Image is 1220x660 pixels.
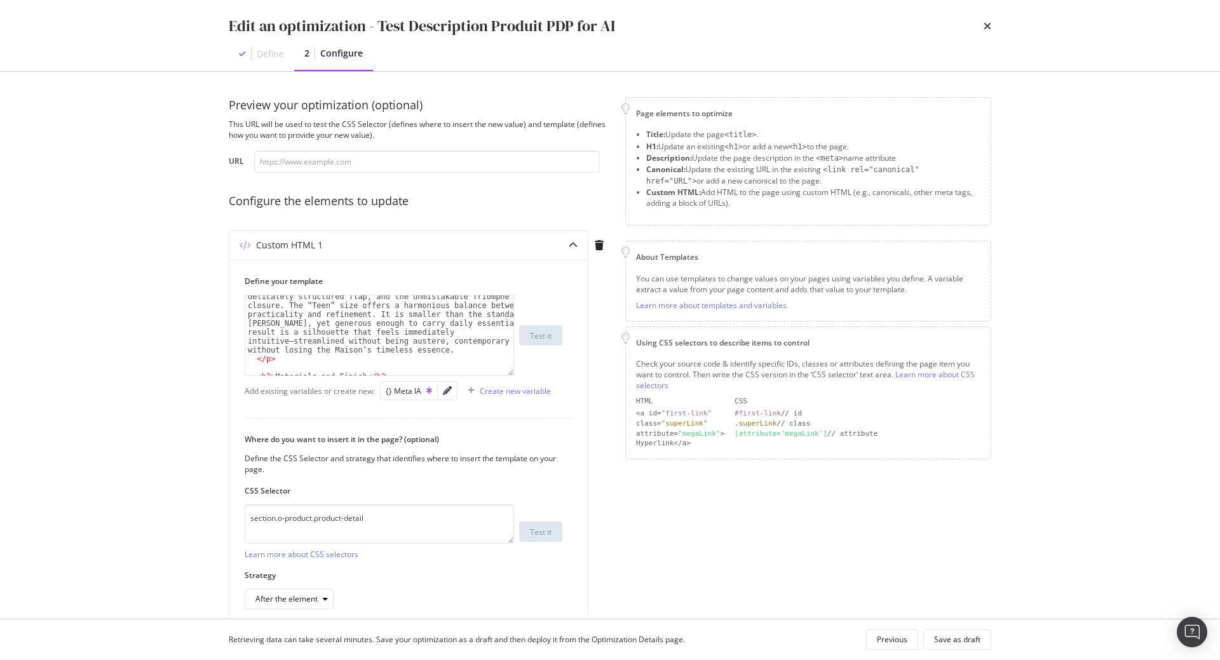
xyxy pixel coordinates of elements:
[646,129,980,140] li: Update the page .
[646,152,692,163] strong: Description:
[320,47,363,60] div: Configure
[229,97,610,114] div: Preview your optimization (optional)
[934,634,980,645] div: Save as draft
[229,15,615,37] div: Edit an optimization - Test Description Produit PDP for AI
[256,239,323,252] div: Custom HTML 1
[646,164,686,175] strong: Canonical:
[257,48,284,60] div: Define
[646,141,658,152] strong: H1:
[229,119,610,140] div: This URL will be used to test the CSS Selector (defines where to insert the new value) and templa...
[866,630,918,650] button: Previous
[255,595,318,603] div: After the element
[245,386,375,396] div: Add existing variables or create new:
[646,187,980,208] li: Add HTML to the page using custom HTML (e.g., canonicals, other meta tags, adding a block of URLs).
[923,630,991,650] button: Save as draft
[229,193,610,210] div: Configure the elements to update
[984,15,991,37] div: times
[789,142,807,151] span: <h1>
[636,300,787,311] a: Learn more about templates and variables
[245,276,562,286] label: Define your template
[519,522,562,542] button: Test it
[229,156,244,170] label: URL
[530,527,552,537] div: Test it
[530,330,552,341] div: Test it
[735,429,827,438] div: [attribute='megaLink']
[661,409,712,417] div: "first-link"
[877,634,907,645] div: Previous
[443,386,452,395] div: pencil
[735,419,980,429] div: // class
[636,369,975,391] a: Learn more about CSS selectors
[724,142,743,151] span: <h1>
[636,358,980,391] div: Check your source code & identify specific IDs, classes or attributes defining the page item you ...
[646,129,665,140] strong: Title:
[229,634,685,645] div: Retrieving data can take several minutes. Save your optimization as a draft and then deploy it fr...
[735,429,980,439] div: // attribute
[636,429,724,439] div: attribute= >
[724,130,757,139] span: <title>
[735,419,776,428] div: .superLink
[646,165,919,185] span: <link rel="canonical" href="URL">
[636,337,980,348] div: Using CSS selectors to describe items to control
[636,438,724,448] div: Hyperlink</a>
[304,47,309,60] div: 2
[386,383,432,398] button: {} Meta IA
[463,381,551,401] button: Create new variable
[1177,617,1207,647] div: Open Intercom Messenger
[245,589,334,609] button: After the element
[636,419,724,429] div: class=
[245,485,562,496] label: CSS Selector
[245,570,562,581] label: Strategy
[480,386,551,396] div: Create new variable
[678,429,720,438] div: "megaLink"
[646,141,980,152] li: Update an existing or add a new to the page.
[646,164,980,187] li: Update the existing URL in the existing or add a new canonical to the page.
[519,325,562,346] button: Test it
[661,419,708,428] div: "superLink"
[245,453,562,475] div: Define the CSS Selector and strategy that identifies where to insert the template on your page.
[245,504,514,544] textarea: section.o-product.product-detail
[386,386,432,396] div: {} Meta IA
[816,154,843,163] span: <meta>
[636,396,724,407] div: HTML
[636,408,724,419] div: <a id=
[245,549,358,560] a: Learn more about CSS selectors
[245,434,562,445] label: Where do you want to insert it in the page? (optional)
[735,396,980,407] div: CSS
[636,108,980,119] div: Page elements to optimize
[646,152,980,164] li: Update the page description in the name attribute
[735,408,980,419] div: // id
[636,273,980,295] div: You can use templates to change values on your pages using variables you define. A variable extra...
[636,252,980,262] div: About Templates
[254,151,600,173] input: https://www.example.com
[735,409,781,417] div: #first-link
[646,187,701,198] strong: Custom HTML:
